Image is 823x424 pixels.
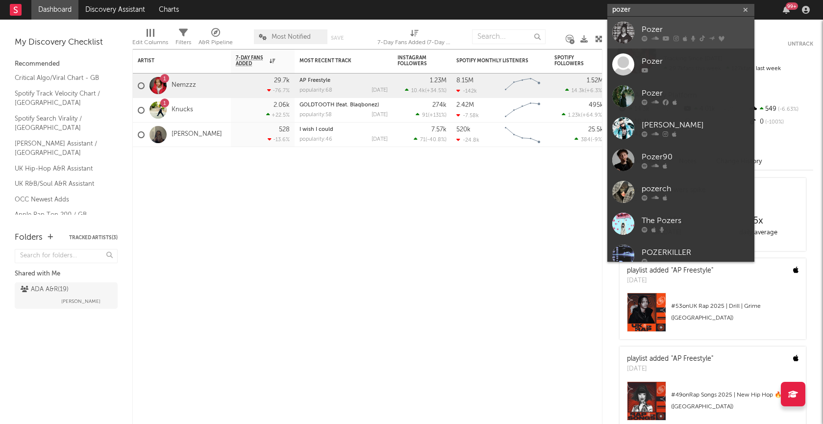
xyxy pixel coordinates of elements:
[456,58,530,64] div: Spotify Monthly Listeners
[607,112,754,144] a: [PERSON_NAME]
[266,112,290,118] div: +22.5 %
[456,137,479,143] div: -24.8k
[199,25,233,53] div: A&R Pipeline
[420,137,425,143] span: 71
[372,88,388,93] div: [DATE]
[15,268,118,280] div: Shared with Me
[15,282,118,309] a: ADA A&R(19)[PERSON_NAME]
[299,137,332,142] div: popularity: 46
[562,112,603,118] div: ( )
[377,37,451,49] div: 7-Day Fans Added (7-Day Fans Added)
[456,126,471,133] div: 520k
[267,87,290,94] div: -76.7 %
[500,123,545,147] svg: Chart title
[372,137,388,142] div: [DATE]
[642,215,749,226] div: The Pozers
[61,296,100,307] span: [PERSON_NAME]
[642,87,749,99] div: Pozer
[299,78,388,83] div: AP Freestyle
[405,87,447,94] div: ( )
[642,183,749,195] div: pozerch
[377,25,451,53] div: 7-Day Fans Added (7-Day Fans Added)
[268,136,290,143] div: -13.6 %
[671,355,713,362] a: "AP Freestyle"
[642,24,749,35] div: Pozer
[172,81,196,90] a: Nemzzz
[299,127,388,132] div: I wish I could
[472,29,546,44] input: Search...
[15,178,108,189] a: UK R&B/Soul A&R Assistant
[627,354,713,364] div: playlist added
[627,276,713,286] div: [DATE]
[15,73,108,83] a: Critical Algo/Viral Chart - GB
[299,58,373,64] div: Most Recent Track
[627,266,713,276] div: playlist added
[581,137,591,143] span: 384
[15,58,118,70] div: Recommended
[607,176,754,208] a: pozerch
[15,194,108,205] a: OCC Newest Adds
[372,112,388,118] div: [DATE]
[15,163,108,174] a: UK Hip-Hop A&R Assistant
[175,37,191,49] div: Filters
[132,37,168,49] div: Edit Columns
[456,77,474,84] div: 8.15M
[607,208,754,240] a: The Pozers
[138,58,211,64] div: Artist
[422,113,428,118] span: 91
[15,232,43,244] div: Folders
[411,88,425,94] span: 10.4k
[607,49,754,80] a: Pozer
[786,2,798,10] div: 99 +
[15,88,108,108] a: Spotify Track Velocity Chart / [GEOGRAPHIC_DATA]
[132,25,168,53] div: Edit Columns
[713,227,803,239] div: daily average
[588,126,603,133] div: 25.5k
[429,113,445,118] span: +131 %
[783,6,790,14] button: 99+
[565,87,603,94] div: ( )
[274,77,290,84] div: 29.7k
[456,112,479,119] div: -7.58k
[299,78,330,83] a: AP Freestyle
[299,102,379,108] a: GOLDTOOTH (feat. Blaqbonez)
[764,120,784,125] span: -100 %
[426,88,445,94] span: +34.5 %
[69,235,118,240] button: Tracked Artists(3)
[620,293,806,339] a: #53onUK Rap 2025 | Drill | Grime ([GEOGRAPHIC_DATA])
[607,80,754,112] a: Pozer
[500,98,545,123] svg: Chart title
[607,4,754,16] input: Search for artists
[500,74,545,98] svg: Chart title
[331,35,344,41] button: Save
[713,215,803,227] div: 5 x
[416,112,447,118] div: ( )
[15,209,108,220] a: Apple Rap Top 200 / GB
[15,249,118,263] input: Search for folders...
[671,300,798,324] div: # 53 on UK Rap 2025 | Drill | Grime ([GEOGRAPHIC_DATA])
[172,106,193,114] a: Knucks
[430,77,447,84] div: 1.23M
[574,136,603,143] div: ( )
[274,102,290,108] div: 2.06k
[592,137,602,143] span: -9 %
[607,240,754,272] a: POZERKILLER
[748,103,813,116] div: 549
[748,116,813,128] div: 0
[456,88,477,94] div: -142k
[589,102,603,108] div: 495k
[432,102,447,108] div: 274k
[642,119,749,131] div: [PERSON_NAME]
[172,130,222,139] a: [PERSON_NAME]
[299,127,333,132] a: I wish I could
[586,88,602,94] span: +6.3 %
[279,126,290,133] div: 528
[582,113,602,118] span: +64.9 %
[671,389,798,413] div: # 49 on Rap Songs 2025 | New Hip Hop 🔥💯 ([GEOGRAPHIC_DATA])
[671,267,713,274] a: "AP Freestyle"
[776,107,798,112] span: -6.63 %
[607,144,754,176] a: Pozer90
[299,102,388,108] div: GOLDTOOTH (feat. Blaqbonez)
[15,138,108,158] a: [PERSON_NAME] Assistant / [GEOGRAPHIC_DATA]
[554,55,589,67] div: Spotify Followers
